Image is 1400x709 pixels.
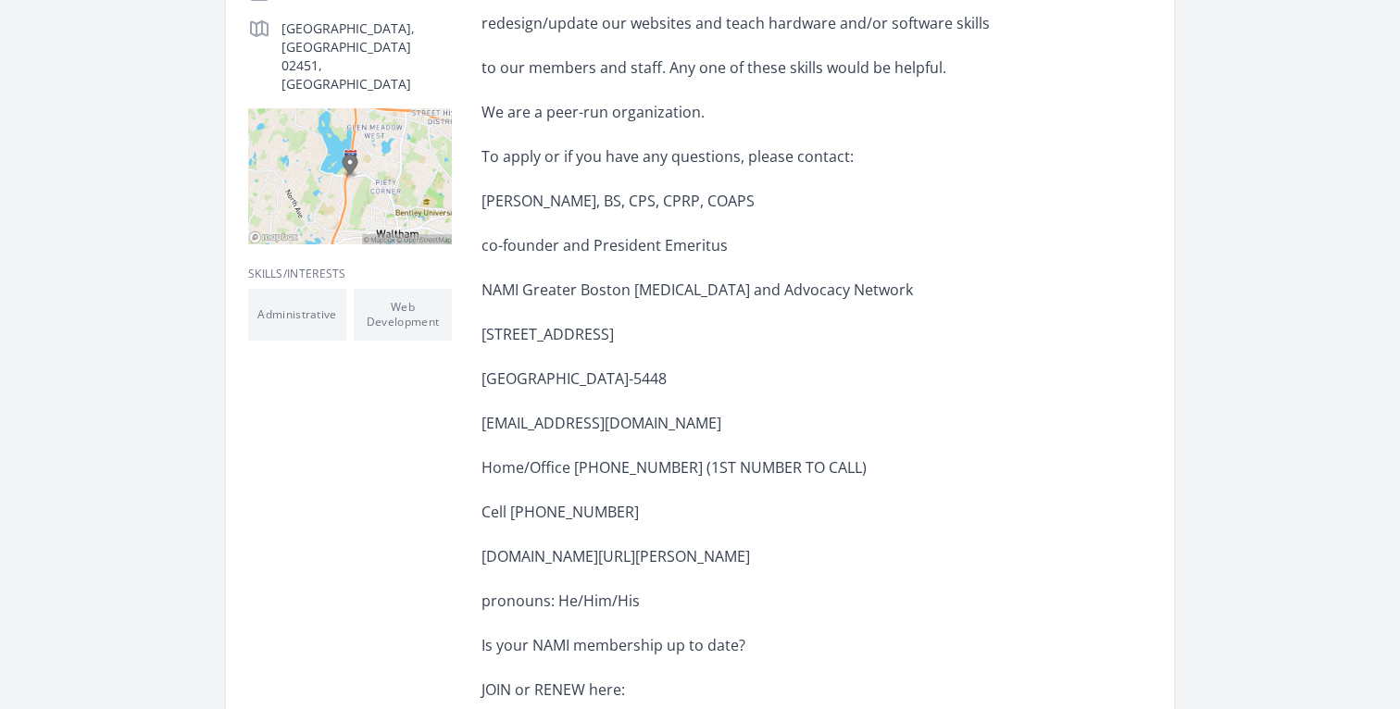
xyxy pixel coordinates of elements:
p: pronouns: He/Him/His [481,588,1023,614]
p: [PERSON_NAME], BS, CPS, CPRP, COAPS [481,188,1023,214]
img: Map [248,108,452,244]
p: co-founder and President Emeritus [481,232,1023,258]
p: Is your NAMI membership up to date? [481,632,1023,658]
p: JOIN or RENEW here: [481,677,1023,703]
p: NAMI Greater Boston [MEDICAL_DATA] and Advocacy Network [481,277,1023,303]
p: redesign/update our websites and teach hardware and/or software skills [481,10,1023,36]
p: To apply or if you have any questions, please contact: [481,143,1023,169]
p: to our members and staff. Any one of these skills would be helpful. [481,55,1023,81]
p: [GEOGRAPHIC_DATA]-5448 [481,366,1023,392]
li: Administrative [248,289,346,341]
h3: Skills/Interests [248,267,452,281]
p: [DOMAIN_NAME][URL][PERSON_NAME] [481,543,1023,569]
p: Cell [PHONE_NUMBER] [481,499,1023,525]
li: Web Development [354,289,452,341]
p: Home/Office [PHONE_NUMBER] (1ST NUMBER TO CALL) [481,454,1023,480]
p: [EMAIL_ADDRESS][DOMAIN_NAME] [481,410,1023,436]
p: We are a peer-run organization. [481,99,1023,125]
p: [GEOGRAPHIC_DATA], [GEOGRAPHIC_DATA] 02451, [GEOGRAPHIC_DATA] [281,19,452,93]
p: [STREET_ADDRESS] [481,321,1023,347]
